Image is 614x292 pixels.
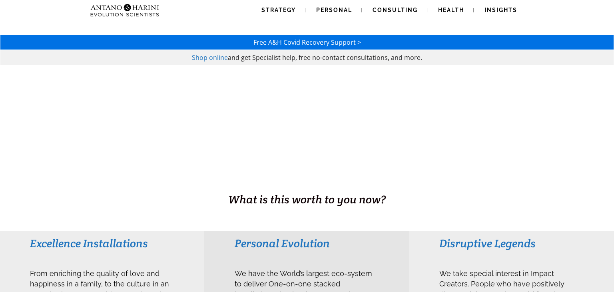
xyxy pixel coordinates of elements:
[192,53,228,62] a: Shop online
[235,236,379,250] h3: Personal Evolution
[484,7,517,13] span: Insights
[228,192,386,207] span: What is this worth to you now?
[439,236,584,250] h3: Disruptive Legends
[373,7,418,13] span: Consulting
[316,7,352,13] span: Personal
[261,7,296,13] span: Strategy
[1,175,613,191] h1: BUSINESS. HEALTH. Family. Legacy
[228,53,422,62] span: and get Specialist help, free no-contact consultations, and more.
[30,236,174,250] h3: Excellence Installations
[438,7,464,13] span: Health
[253,38,361,47] a: Free A&H Covid Recovery Support >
